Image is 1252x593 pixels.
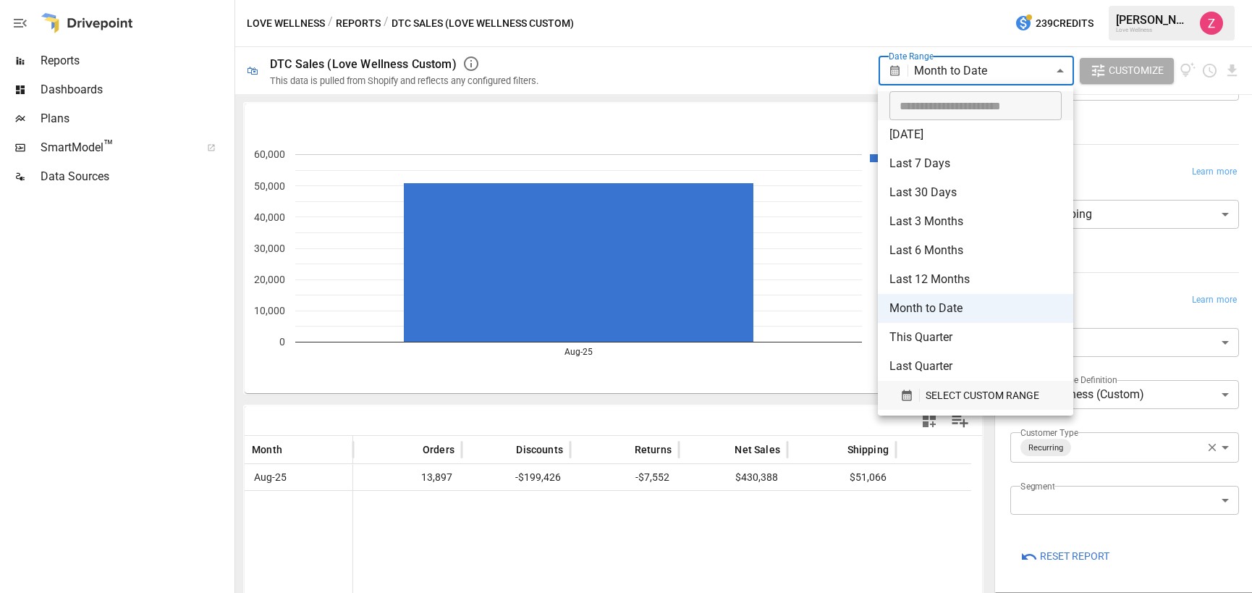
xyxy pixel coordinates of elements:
[878,120,1073,149] li: [DATE]
[878,323,1073,352] li: This Quarter
[878,236,1073,265] li: Last 6 Months
[878,352,1073,381] li: Last Quarter
[878,265,1073,294] li: Last 12 Months
[878,207,1073,236] li: Last 3 Months
[878,178,1073,207] li: Last 30 Days
[878,294,1073,323] li: Month to Date
[889,381,1062,410] button: SELECT CUSTOM RANGE
[878,149,1073,178] li: Last 7 Days
[926,387,1039,405] span: SELECT CUSTOM RANGE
